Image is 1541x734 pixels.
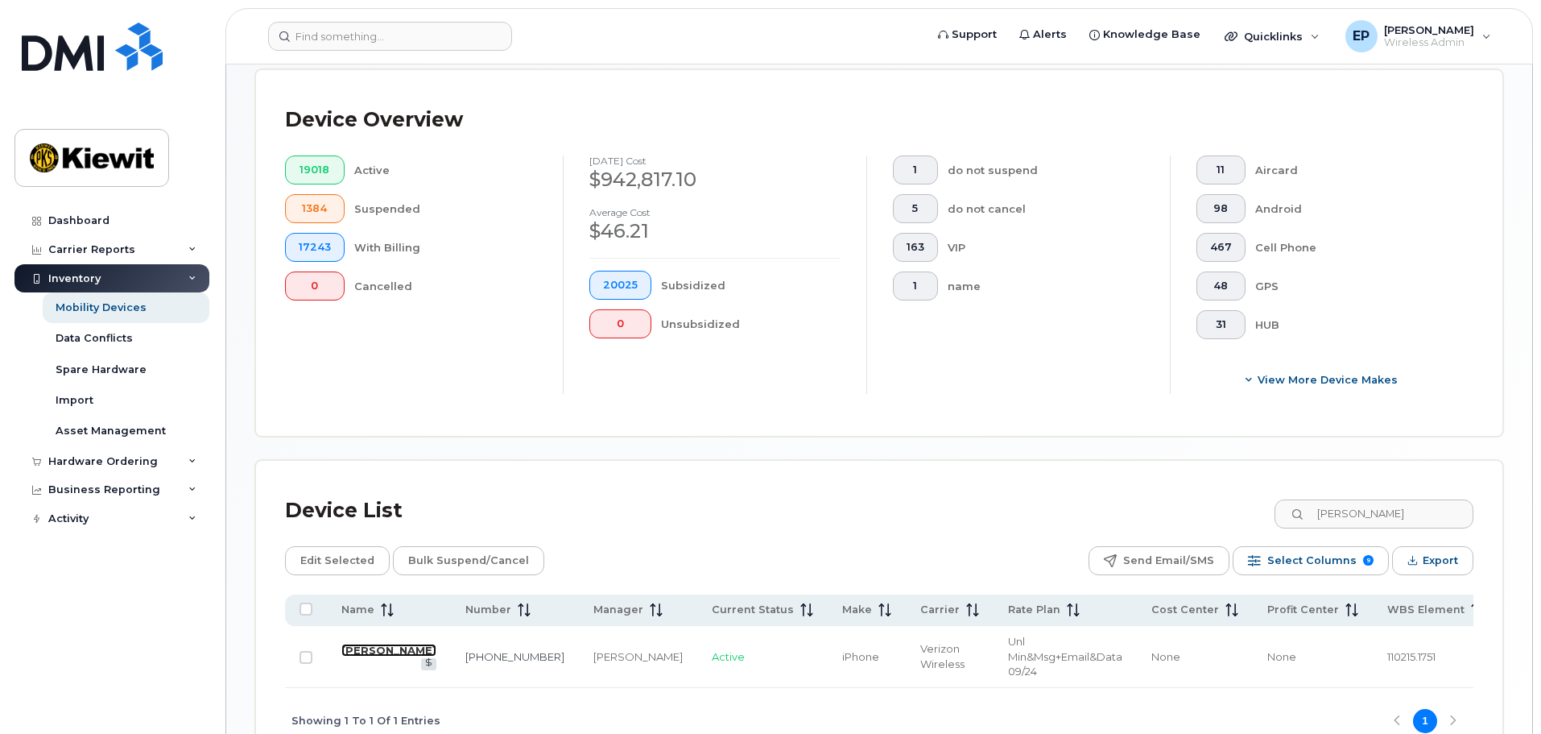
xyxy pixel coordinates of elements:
span: Select Columns [1267,549,1357,573]
span: Alerts [1033,27,1067,43]
div: VIP [948,233,1145,262]
span: Rate Plan [1008,603,1060,617]
span: EP [1353,27,1370,46]
span: Make [842,603,872,617]
button: 163 [893,233,938,262]
div: Quicklinks [1213,20,1331,52]
span: Current Status [712,603,794,617]
button: 1 [893,156,938,185]
span: Verizon Wireless [920,642,965,670]
span: 17243 [299,241,331,254]
span: None [1151,650,1180,663]
a: [PHONE_NUMBER] [465,650,564,663]
a: Support [927,19,1008,51]
span: 1 [907,280,924,292]
span: Edit Selected [300,549,374,573]
button: Page 1 [1413,709,1437,733]
span: 9 [1363,555,1374,566]
span: Active [712,650,745,663]
div: Aircard [1255,156,1448,185]
span: WBS Element [1387,603,1465,617]
span: 98 [1210,202,1232,215]
span: 48 [1210,280,1232,292]
span: Quicklinks [1244,30,1303,43]
button: 31 [1196,310,1246,339]
span: 5 [907,202,924,215]
span: Send Email/SMS [1123,549,1214,573]
button: 17243 [285,233,345,262]
span: Wireless Admin [1384,36,1474,49]
span: Bulk Suspend/Cancel [408,549,529,573]
iframe: Messenger Launcher [1471,664,1529,722]
span: 163 [907,241,924,254]
button: Select Columns 9 [1233,546,1389,575]
button: View More Device Makes [1196,365,1448,394]
button: 48 [1196,272,1246,301]
button: 0 [285,272,345,301]
div: Cell Phone [1255,233,1448,262]
div: [PERSON_NAME] [593,649,683,665]
button: 1384 [285,194,345,223]
span: iPhone [842,650,879,663]
div: $46.21 [589,218,841,245]
div: name [948,272,1145,301]
div: Unsubsidized [661,309,841,338]
button: Export [1392,546,1473,575]
button: Send Email/SMS [1089,546,1229,575]
span: 0 [299,280,331,292]
button: Bulk Suspend/Cancel [393,546,544,575]
button: 467 [1196,233,1246,262]
span: Carrier [920,603,960,617]
div: do not cancel [948,194,1145,223]
button: 19018 [285,156,345,185]
div: GPS [1255,272,1448,301]
span: 11 [1210,164,1232,176]
div: Cancelled [354,272,538,301]
div: Device Overview [285,99,463,141]
div: Suspended [354,194,538,223]
span: 31 [1210,318,1232,331]
div: With Billing [354,233,538,262]
span: Export [1423,549,1458,573]
button: 0 [589,309,651,338]
a: Alerts [1008,19,1078,51]
span: Name [341,603,374,617]
button: 98 [1196,194,1246,223]
span: Showing 1 To 1 Of 1 Entries [291,709,440,733]
div: Android [1255,194,1448,223]
div: Active [354,156,538,185]
input: Find something... [268,22,512,51]
span: Knowledge Base [1103,27,1200,43]
span: Unl Min&Msg+Email&Data 09/24 [1008,635,1122,678]
span: View More Device Makes [1258,372,1398,388]
button: Edit Selected [285,546,390,575]
span: Manager [593,603,643,617]
button: 11 [1196,156,1246,185]
button: 1 [893,272,938,301]
span: 1 [907,164,924,176]
div: $942,817.10 [589,166,841,193]
div: HUB [1255,310,1448,339]
span: 1384 [299,202,331,215]
button: 5 [893,194,938,223]
span: 20025 [603,279,638,292]
a: [PERSON_NAME] [341,644,436,657]
h4: Average cost [589,207,841,218]
span: [PERSON_NAME] [1384,23,1474,36]
a: View Last Bill [421,658,436,670]
span: Number [465,603,511,617]
h4: [DATE] cost [589,156,841,166]
span: Cost Center [1151,603,1219,617]
input: Search Device List ... [1275,500,1473,529]
span: None [1267,650,1296,663]
span: 0 [603,317,638,330]
span: 19018 [299,164,331,176]
div: Emily Pinkerton [1334,20,1502,52]
span: 110215.1751 [1387,650,1436,663]
div: Subsidized [661,271,841,300]
div: Device List [285,490,403,532]
span: Profit Center [1267,603,1339,617]
span: Support [952,27,997,43]
button: 20025 [589,271,651,300]
span: 467 [1210,241,1232,254]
